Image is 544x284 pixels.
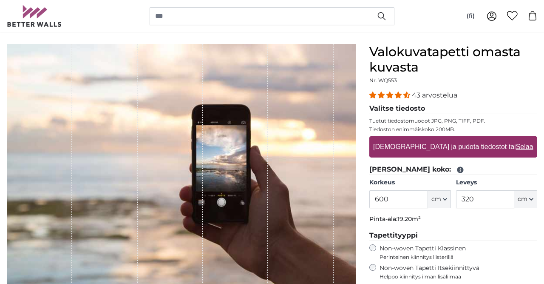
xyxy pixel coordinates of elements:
[7,5,62,27] img: Betterwalls
[369,77,397,83] span: Nr. WQ553
[369,103,537,114] legend: Valitse tiedosto
[369,164,537,175] legend: [PERSON_NAME] koko:
[514,190,537,208] button: cm
[380,273,537,280] span: Helppo kiinnitys ilman lisäliimaa
[380,264,537,280] label: Non-woven Tapetti Itsekiinnittyvä
[369,118,537,124] p: Tuetut tiedostomuodot JPG, PNG, TIFF, PDF.
[380,254,537,261] span: Perinteinen kiinnitys liisterillä
[369,126,537,133] p: Tiedoston enimmäiskoko 200MB.
[428,190,451,208] button: cm
[431,195,441,204] span: cm
[369,230,537,241] legend: Tapettityyppi
[369,215,537,224] p: Pinta-ala:
[397,215,421,223] span: 19.20m²
[516,143,533,150] u: Selaa
[380,244,537,261] label: Non-woven Tapetti Klassinen
[518,195,527,204] span: cm
[369,178,450,187] label: Korkeus
[412,91,457,99] span: 43 arvostelua
[370,138,536,155] label: [DEMOGRAPHIC_DATA] ja pudota tiedostot tai
[369,91,412,99] span: 4.40 stars
[456,178,537,187] label: Leveys
[460,9,482,24] button: (fi)
[369,44,537,75] h1: Valokuvatapetti omasta kuvasta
